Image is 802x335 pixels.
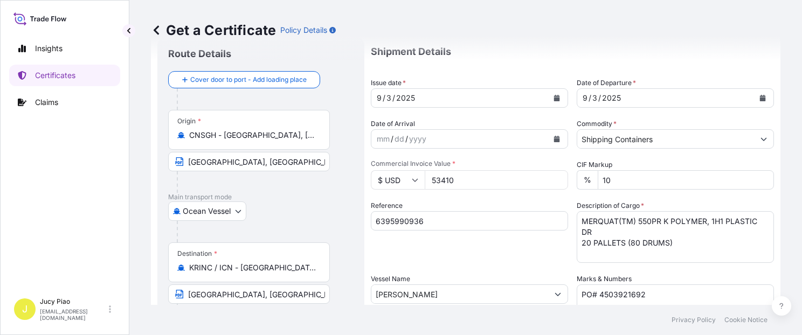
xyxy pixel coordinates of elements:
[385,92,392,104] div: day,
[405,132,408,145] div: /
[35,70,75,81] p: Certificates
[190,74,307,85] span: Cover door to port - Add loading place
[577,170,598,190] div: %
[395,92,416,104] div: year,
[577,274,632,284] label: Marks & Numbers
[598,92,601,104] div: /
[393,132,405,145] div: day,
[724,316,768,324] a: Cookie Notice
[168,71,320,88] button: Cover door to port - Add loading place
[280,25,327,36] p: Policy Details
[177,249,217,258] div: Destination
[35,43,63,54] p: Insights
[40,297,107,306] p: Jucy Piao
[548,89,565,107] button: Calendar
[371,78,406,88] span: Issue date
[582,92,589,104] div: month,
[591,92,598,104] div: day,
[371,211,568,231] input: Enter booking reference
[9,65,120,86] a: Certificates
[376,92,383,104] div: month,
[577,118,617,129] label: Commodity
[189,130,316,141] input: Origin
[371,284,548,304] input: Type to search vessel name or IMO
[183,206,231,217] span: Ocean Vessel
[601,92,622,104] div: year,
[577,159,612,170] label: CIF Markup
[754,89,771,107] button: Calendar
[383,92,385,104] div: /
[371,159,568,168] span: Commercial Invoice Value
[754,129,773,149] button: Show suggestions
[408,132,427,145] div: year,
[577,211,774,263] textarea: THERMOPLASTIC POLYURETHANE 18 PALLETS (720 BAGS)
[425,170,568,190] input: Enter amount
[548,284,568,304] button: Show suggestions
[376,132,391,145] div: month,
[9,38,120,59] a: Insights
[392,92,395,104] div: /
[177,117,201,125] div: Origin
[371,200,403,211] label: Reference
[577,129,754,149] input: Type to search commodity
[589,92,591,104] div: /
[168,284,330,304] input: Text to appear on certificate
[548,130,565,148] button: Calendar
[9,92,120,113] a: Claims
[189,262,316,273] input: Destination
[577,78,636,88] span: Date of Departure
[598,170,774,190] input: Enter percentage between 0 and 24%
[40,308,107,321] p: [EMAIL_ADDRESS][DOMAIN_NAME]
[391,132,393,145] div: /
[577,200,644,211] label: Description of Cargo
[168,201,246,221] button: Select transport
[151,22,276,39] p: Get a Certificate
[168,152,330,171] input: Text to appear on certificate
[371,118,415,129] span: Date of Arrival
[168,193,354,201] p: Main transport mode
[371,274,410,284] label: Vessel Name
[35,97,58,108] p: Claims
[22,304,27,315] span: J
[672,316,716,324] a: Privacy Policy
